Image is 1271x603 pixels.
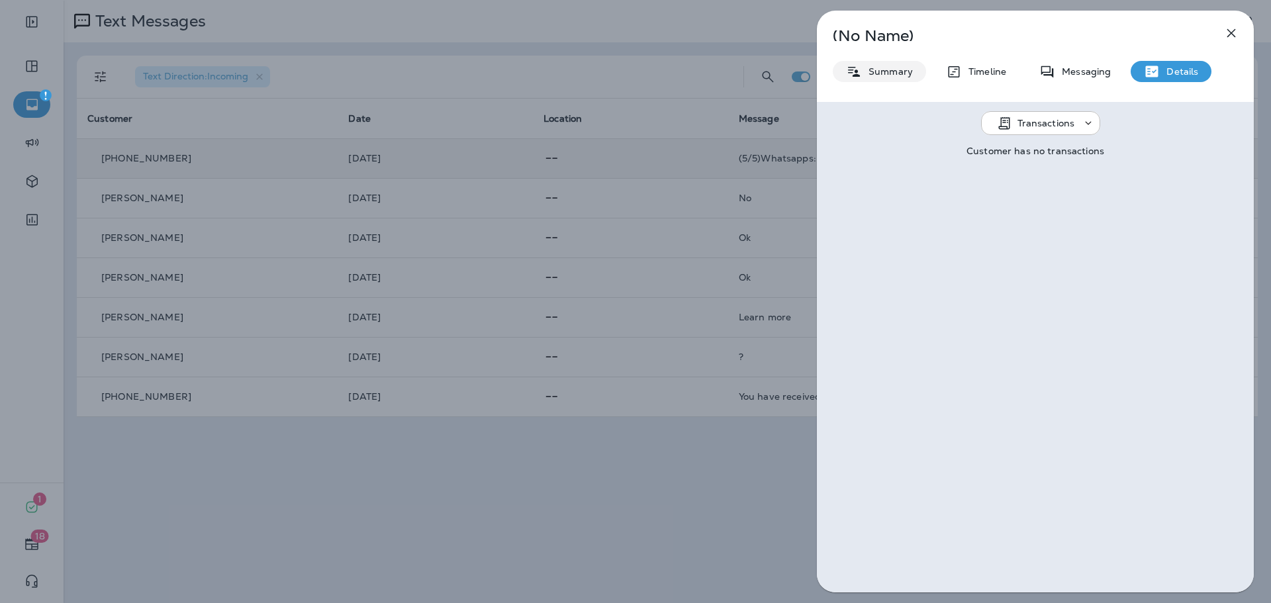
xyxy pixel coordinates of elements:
p: Messaging [1055,66,1111,77]
p: Transactions [1017,118,1075,128]
p: Customer has no transactions [966,146,1104,156]
p: Summary [862,66,913,77]
p: (No Name) [833,30,1194,41]
p: Timeline [962,66,1006,77]
p: Details [1160,66,1198,77]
